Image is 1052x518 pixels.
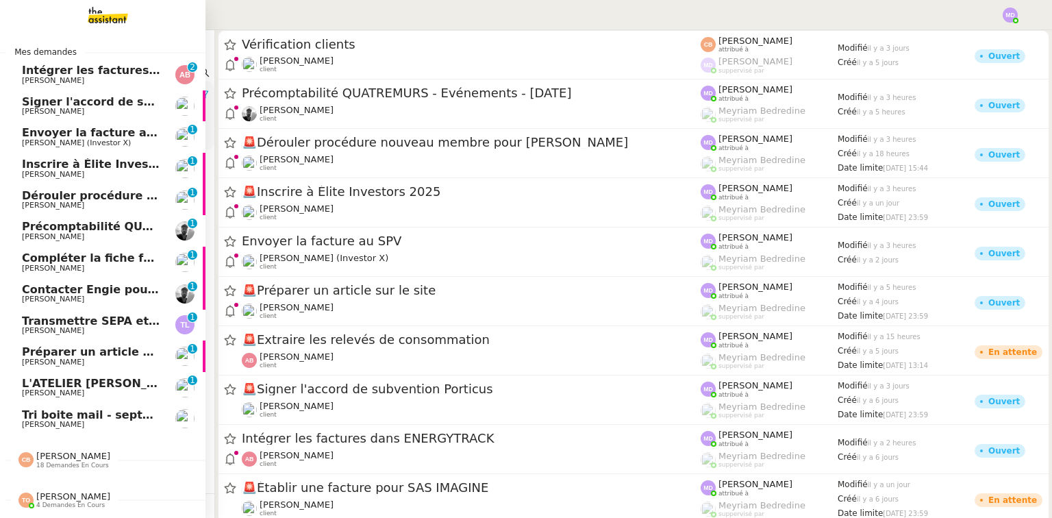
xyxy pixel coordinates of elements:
[718,155,805,165] span: Meyriam Bedredine
[868,481,910,489] span: il y a un jour
[838,438,868,447] span: Modifié
[718,479,792,489] span: [PERSON_NAME]
[242,106,257,121] img: ee3399b4-027e-46f8-8bb8-fca30cb6f74c
[22,264,84,273] span: [PERSON_NAME]
[718,380,792,391] span: [PERSON_NAME]
[857,347,899,355] span: il y a 5 jours
[242,186,701,198] span: Inscrire à Élite Investors 2025
[190,250,195,262] p: 1
[838,282,868,292] span: Modifié
[22,345,204,358] span: Préparer un article sur le site
[242,284,701,297] span: Préparer un article sur le site
[718,232,792,243] span: [PERSON_NAME]
[242,87,701,99] span: Précomptabilité QUATREMURS - Evénements - [DATE]
[718,391,749,399] span: attribué à
[22,107,84,116] span: [PERSON_NAME]
[838,255,857,264] span: Créé
[190,344,195,356] p: 1
[857,298,899,306] span: il y a 4 jours
[701,107,716,122] img: users%2FaellJyylmXSg4jqeVbanehhyYJm1%2Favatar%2Fprofile-pic%20(4).png
[22,251,209,264] span: Compléter la fiche fournisseur
[988,52,1020,60] div: Ouvert
[701,430,838,447] app-user-label: attribué à
[22,64,276,77] span: Intégrer les factures dans ENERGYTRACK
[838,311,883,321] span: Date limite
[701,283,716,298] img: svg
[242,401,701,419] app-user-detailed-label: client
[718,412,764,419] span: suppervisé par
[260,253,388,263] span: [PERSON_NAME] (Investor X)
[868,45,910,52] span: il y a 3 jours
[22,420,84,429] span: [PERSON_NAME]
[838,332,868,341] span: Modifié
[701,134,838,151] app-user-label: attribué à
[36,491,110,502] span: [PERSON_NAME]
[701,86,716,101] img: svg
[988,249,1020,258] div: Ouvert
[190,188,195,200] p: 1
[701,352,838,370] app-user-label: suppervisé par
[190,125,195,137] p: 1
[188,344,197,354] nz-badge-sup: 1
[838,58,857,67] span: Créé
[718,282,792,292] span: [PERSON_NAME]
[701,303,838,321] app-user-label: suppervisé par
[838,149,857,158] span: Créé
[857,108,905,116] span: il y a 5 heures
[718,95,749,103] span: attribué à
[260,450,334,460] span: [PERSON_NAME]
[188,375,197,385] nz-badge-sup: 1
[838,184,868,193] span: Modifié
[260,214,277,221] span: client
[242,402,257,417] img: users%2FrxcTinYCQST3nt3eRyMgQ024e422%2Favatar%2Fa0327058c7192f72952294e6843542370f7921c3.jpg
[22,95,260,108] span: Signer l'accord de subvention Porticus
[718,84,792,95] span: [PERSON_NAME]
[857,495,899,503] span: il y a 6 jours
[718,116,764,123] span: suppervisé par
[883,362,928,369] span: [DATE] 13:14
[701,56,838,74] app-user-label: suppervisé par
[242,452,257,467] img: svg
[701,354,716,369] img: users%2FaellJyylmXSg4jqeVbanehhyYJm1%2Favatar%2Fprofile-pic%20(4).png
[718,441,749,448] span: attribué à
[260,302,334,312] span: [PERSON_NAME]
[701,451,838,469] app-user-label: suppervisé par
[22,388,84,397] span: [PERSON_NAME]
[242,105,701,123] app-user-detailed-label: client
[838,494,857,504] span: Créé
[868,439,916,447] span: il y a 2 heures
[701,184,716,199] img: svg
[260,56,334,66] span: [PERSON_NAME]
[260,203,334,214] span: [PERSON_NAME]
[701,480,716,495] img: svg
[242,304,257,319] img: users%2FDBF5gIzOT6MfpzgDQC7eMkIK8iA3%2Favatar%2Fd943ca6c-06ba-4e73-906b-d60e05e423d3
[718,254,805,264] span: Meyriam Bedredine
[838,212,883,222] span: Date limite
[188,219,197,228] nz-badge-sup: 1
[718,430,792,440] span: [PERSON_NAME]
[188,156,197,166] nz-badge-sup: 1
[22,220,351,233] span: Précomptabilité QUATREMURS - Evénements - [DATE]
[242,156,257,171] img: users%2FDBF5gIzOT6MfpzgDQC7eMkIK8iA3%2Favatar%2Fd943ca6c-06ba-4e73-906b-d60e05e423d3
[883,312,928,320] span: [DATE] 23:59
[838,43,868,53] span: Modifié
[718,67,764,75] span: suppervisé par
[22,314,338,328] span: Transmettre SEPA et documents à [PERSON_NAME]
[868,382,910,390] span: il y a 3 jours
[242,235,701,247] span: Envoyer la facture au SPV
[188,312,197,322] nz-badge-sup: 1
[260,351,334,362] span: [PERSON_NAME]
[701,479,838,497] app-user-label: attribué à
[838,381,868,391] span: Modifié
[260,312,277,320] span: client
[718,106,805,116] span: Meyriam Bedredine
[22,358,84,367] span: [PERSON_NAME]
[18,452,34,467] img: svg
[701,106,838,123] app-user-label: suppervisé par
[838,92,868,102] span: Modifié
[242,353,257,368] img: svg
[868,333,920,341] span: il y a 15 heures
[718,362,764,370] span: suppervisé par
[718,194,749,201] span: attribué à
[175,315,195,334] img: svg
